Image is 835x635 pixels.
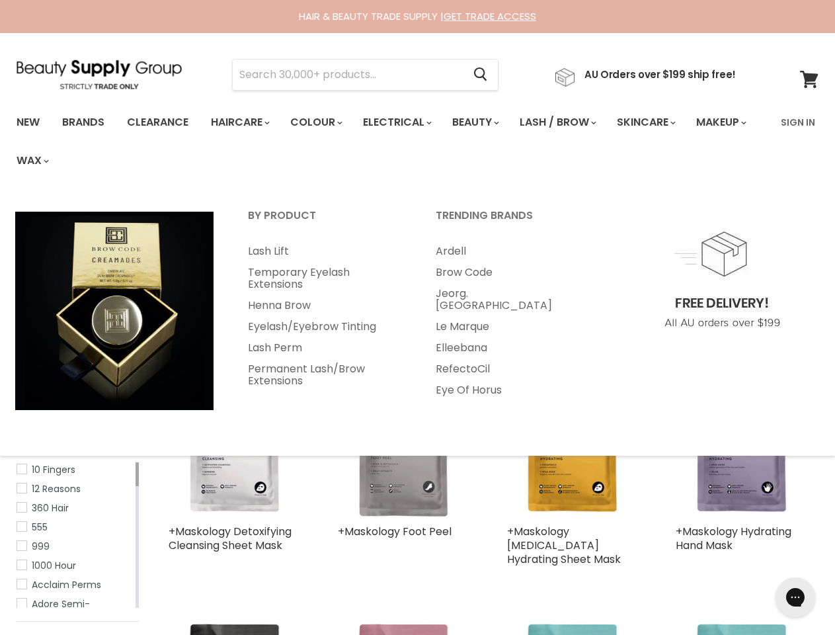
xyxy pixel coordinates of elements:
[32,482,81,495] span: 12 Reasons
[419,241,604,262] a: Ardell
[232,59,498,91] form: Product
[32,559,76,572] span: 1000 Hour
[507,524,621,567] a: +Maskology [MEDICAL_DATA] Hydrating Sheet Mask
[442,108,507,136] a: Beauty
[419,241,604,401] ul: Main menu
[32,540,50,553] span: 999
[233,60,463,90] input: Search
[32,501,69,515] span: 360 Hair
[17,597,133,626] a: Adore Semi-Permanent Hair Color
[231,295,417,316] a: Henna Brow
[338,524,452,539] a: +Maskology Foot Peel
[510,108,604,136] a: Lash / Brow
[17,558,133,573] a: 1000 Hour
[7,103,773,180] ul: Main menu
[17,577,133,592] a: Acclaim Perms
[17,482,133,496] a: 12 Reasons
[419,380,604,401] a: Eye Of Horus
[169,524,292,553] a: +Maskology Detoxifying Cleansing Sheet Mask
[231,316,417,337] a: Eyelash/Eyebrow Tinting
[463,60,498,90] button: Search
[7,108,50,136] a: New
[444,9,536,23] a: GET TRADE ACCESS
[769,573,822,622] iframe: Gorgias live chat messenger
[231,337,417,359] a: Lash Perm
[32,597,131,625] span: Adore Semi-Permanent Hair Color
[419,337,604,359] a: Elleebana
[52,108,114,136] a: Brands
[231,359,417,392] a: Permanent Lash/Brow Extensions
[231,205,417,238] a: By Product
[353,108,440,136] a: Electrical
[231,241,417,392] ul: Main menu
[201,108,278,136] a: Haircare
[419,283,604,316] a: Jeorg. [GEOGRAPHIC_DATA]
[17,501,133,515] a: 360 Hair
[17,462,133,477] a: 10 Fingers
[32,578,101,591] span: Acclaim Perms
[419,359,604,380] a: RefectoCil
[686,108,754,136] a: Makeup
[17,520,133,534] a: 555
[231,241,417,262] a: Lash Lift
[32,521,48,534] span: 555
[7,147,57,175] a: Wax
[17,539,133,554] a: 999
[773,108,823,136] a: Sign In
[676,524,791,553] a: +Maskology Hydrating Hand Mask
[419,205,604,238] a: Trending Brands
[32,463,75,476] span: 10 Fingers
[117,108,198,136] a: Clearance
[231,262,417,295] a: Temporary Eyelash Extensions
[280,108,350,136] a: Colour
[607,108,684,136] a: Skincare
[419,262,604,283] a: Brow Code
[419,316,604,337] a: Le Marque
